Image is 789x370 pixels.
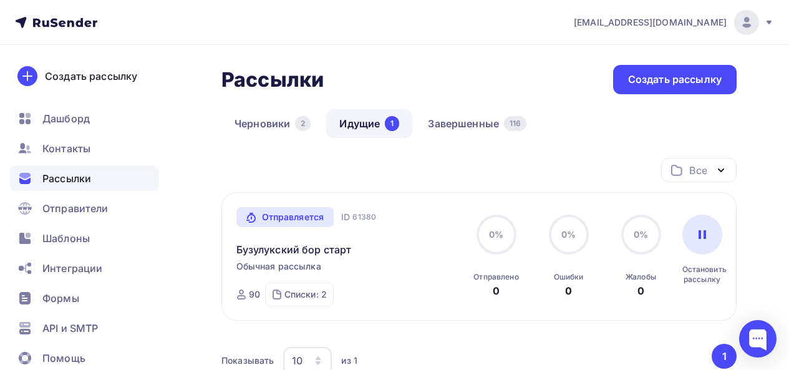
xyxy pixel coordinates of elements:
a: Идущие1 [326,109,412,138]
div: Все [689,163,707,178]
div: 0 [493,283,500,298]
a: Черновики2 [221,109,324,138]
span: Обычная рассылка [236,260,321,273]
a: Контакты [10,136,158,161]
div: Списки: 2 [284,288,327,301]
div: Остановить рассылку [682,265,722,285]
div: из 1 [341,354,357,367]
button: Go to page 1 [712,344,737,369]
a: [EMAIL_ADDRESS][DOMAIN_NAME] [574,10,774,35]
span: Дашборд [42,111,90,126]
a: Завершенные116 [415,109,540,138]
div: Показывать [221,354,274,367]
span: [EMAIL_ADDRESS][DOMAIN_NAME] [574,16,727,29]
span: 0% [489,229,503,240]
span: API и SMTP [42,321,98,336]
a: Отправители [10,196,158,221]
a: Формы [10,286,158,311]
div: Создать рассылку [628,72,722,87]
div: 1 [385,116,399,131]
a: Отправляется [236,207,334,227]
span: Интеграции [42,261,102,276]
button: Все [661,158,737,182]
span: 0% [561,229,576,240]
span: 61380 [352,211,376,223]
div: Создать рассылку [45,69,137,84]
span: ID [341,211,350,223]
div: 10 [292,353,303,368]
span: Контакты [42,141,90,156]
a: Дашборд [10,106,158,131]
div: 0 [565,283,572,298]
a: Рассылки [10,166,158,191]
div: 90 [249,288,260,301]
a: Бузулукский бор старт [236,242,352,257]
span: Отправители [42,201,109,216]
span: Рассылки [42,171,91,186]
a: Шаблоны [10,226,158,251]
span: 0% [634,229,648,240]
div: Жалобы [626,272,656,282]
div: 116 [504,116,526,131]
ul: Pagination [710,344,737,369]
h2: Рассылки [221,67,324,92]
span: Формы [42,291,79,306]
div: Ошибки [554,272,584,282]
div: Отправлено [473,272,518,282]
div: 0 [637,283,644,298]
span: Помощь [42,351,85,366]
div: 2 [295,116,311,131]
span: Шаблоны [42,231,90,246]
